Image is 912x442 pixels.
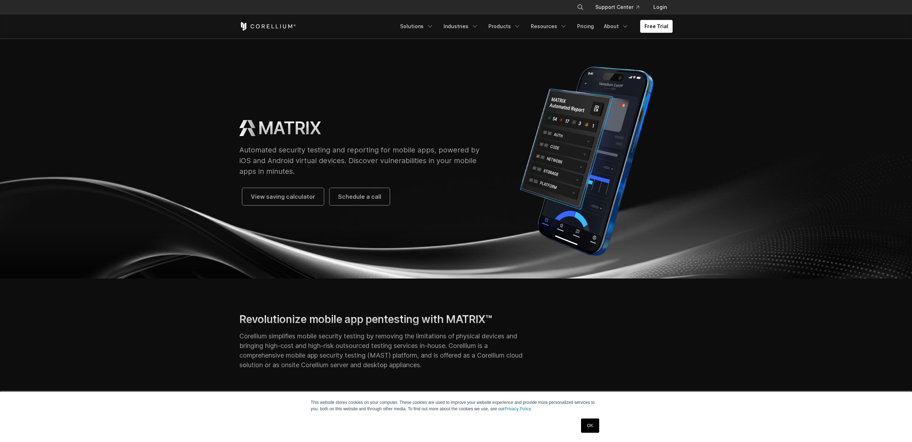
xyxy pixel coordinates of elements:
[239,145,486,177] p: Automated security testing and reporting for mobile apps, powered by iOS and Android virtual devi...
[396,20,438,33] a: Solutions
[573,20,598,33] a: Pricing
[239,22,296,31] a: Corellium Home
[590,1,645,14] a: Support Center
[504,406,532,411] a: Privacy Policy.
[242,188,324,205] a: View saving calculator
[568,1,673,14] div: Navigation Menu
[258,118,321,139] h1: MATRIX
[239,331,523,370] p: Corellium simplifies mobile security testing by removing the limitations of physical devices and ...
[338,192,381,201] span: Schedule a call
[251,192,315,201] span: View saving calculator
[501,61,673,261] img: Corellium MATRIX automated report on iPhone showing app vulnerability test results across securit...
[239,313,523,326] h2: Revolutionize mobile app pentesting with MATRIX™
[311,399,601,412] p: This website stores cookies on your computer. These cookies are used to improve your website expe...
[640,20,673,33] a: Free Trial
[330,188,390,205] a: Schedule a call
[396,20,673,33] div: Navigation Menu
[648,1,673,14] a: Login
[600,20,633,33] a: About
[527,20,571,33] a: Resources
[484,20,525,33] a: Products
[581,418,599,433] a: OK
[439,20,483,33] a: Industries
[239,120,255,136] img: MATRIX Logo
[574,1,587,14] button: Search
